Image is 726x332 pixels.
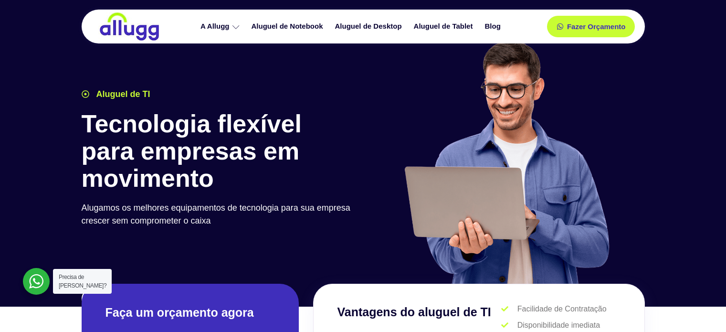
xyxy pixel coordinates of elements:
p: Alugamos os melhores equipamentos de tecnologia para sua empresa crescer sem comprometer o caixa [82,202,358,227]
h2: Faça um orçamento agora [105,305,275,321]
a: A Allugg [196,18,247,35]
h1: Tecnologia flexível para empresas em movimento [82,110,358,193]
span: Facilidade de Contratação [515,303,607,315]
h3: Vantagens do aluguel de TI [337,303,502,321]
a: Fazer Orçamento [547,16,635,37]
a: Blog [480,18,507,35]
span: Precisa de [PERSON_NAME]? [59,274,106,289]
a: Aluguel de Desktop [330,18,409,35]
img: locação de TI é Allugg [98,12,160,41]
span: Fazer Orçamento [567,23,626,30]
a: Aluguel de Tablet [409,18,480,35]
a: Aluguel de Notebook [247,18,330,35]
img: aluguel de ti para startups [401,40,611,284]
span: Disponibilidade imediata [515,320,600,331]
span: Aluguel de TI [94,88,150,101]
iframe: Chat Widget [678,286,726,332]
